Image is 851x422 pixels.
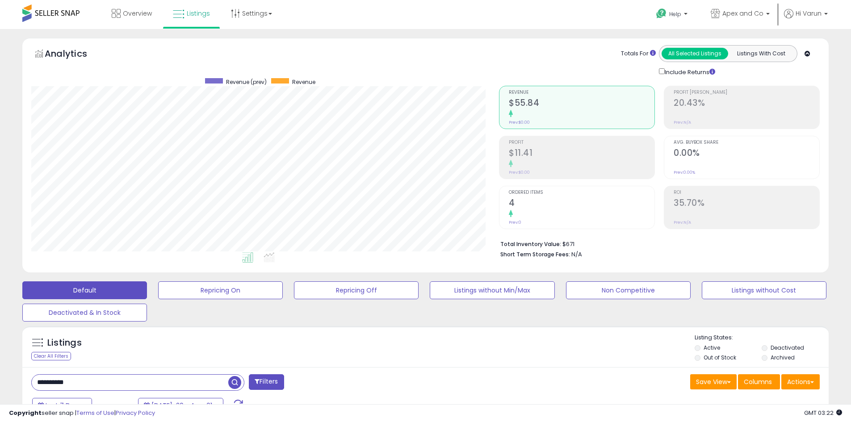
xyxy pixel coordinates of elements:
[138,398,223,413] button: [DATE]-26 - Aug-01
[32,398,92,413] button: Last 7 Days
[674,170,695,175] small: Prev: 0.00%
[9,409,155,418] div: seller snap | |
[796,9,822,18] span: Hi Varun
[22,304,147,322] button: Deactivated & In Stock
[151,401,212,410] span: [DATE]-26 - Aug-01
[509,120,530,125] small: Prev: $0.00
[771,344,804,351] label: Deactivated
[784,9,828,29] a: Hi Varun
[500,251,570,258] b: Short Term Storage Fees:
[509,148,654,160] h2: $11.41
[249,374,284,390] button: Filters
[93,402,134,410] span: Compared to:
[45,47,105,62] h5: Analytics
[187,9,210,18] span: Listings
[771,354,795,361] label: Archived
[116,409,155,417] a: Privacy Policy
[509,170,530,175] small: Prev: $0.00
[31,352,71,360] div: Clear All Filters
[674,198,819,210] h2: 35.70%
[722,9,763,18] span: Apex and Co
[509,90,654,95] span: Revenue
[22,281,147,299] button: Default
[46,401,81,410] span: Last 7 Days
[509,98,654,110] h2: $55.84
[76,409,114,417] a: Terms of Use
[728,48,794,59] button: Listings With Cost
[744,377,772,386] span: Columns
[669,10,681,18] span: Help
[704,344,720,351] label: Active
[738,374,780,389] button: Columns
[509,140,654,145] span: Profit
[566,281,691,299] button: Non Competitive
[804,409,842,417] span: 2025-08-10 03:22 GMT
[509,190,654,195] span: Ordered Items
[674,190,819,195] span: ROI
[662,48,728,59] button: All Selected Listings
[509,220,521,225] small: Prev: 0
[9,409,42,417] strong: Copyright
[47,337,82,349] h5: Listings
[690,374,737,389] button: Save View
[158,281,283,299] button: Repricing On
[704,354,736,361] label: Out of Stock
[674,98,819,110] h2: 20.43%
[674,148,819,160] h2: 0.00%
[509,198,654,210] h2: 4
[571,250,582,259] span: N/A
[123,9,152,18] span: Overview
[500,238,813,249] li: $671
[702,281,826,299] button: Listings without Cost
[226,78,267,86] span: Revenue (prev)
[652,67,726,77] div: Include Returns
[621,50,656,58] div: Totals For
[781,374,820,389] button: Actions
[674,120,691,125] small: Prev: N/A
[656,8,667,19] i: Get Help
[430,281,554,299] button: Listings without Min/Max
[674,140,819,145] span: Avg. Buybox Share
[292,78,315,86] span: Revenue
[674,90,819,95] span: Profit [PERSON_NAME]
[500,240,561,248] b: Total Inventory Value:
[674,220,691,225] small: Prev: N/A
[294,281,419,299] button: Repricing Off
[649,1,696,29] a: Help
[695,334,829,342] p: Listing States:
